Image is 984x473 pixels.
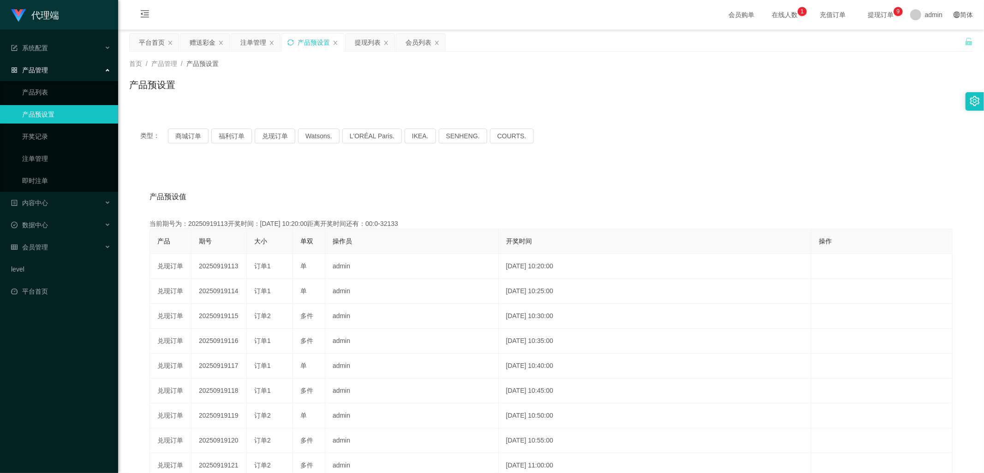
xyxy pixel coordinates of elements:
[150,354,191,378] td: 兑现订单
[325,254,499,279] td: admin
[22,105,111,124] a: 产品预设置
[499,354,812,378] td: [DATE] 10:40:00
[300,437,313,444] span: 多件
[499,304,812,329] td: [DATE] 10:30:00
[11,222,18,228] i: 图标: check-circle-o
[355,34,381,51] div: 提现列表
[255,129,295,143] button: 兑现订单
[383,40,389,46] i: 图标: close
[254,287,271,295] span: 订单1
[499,254,812,279] td: [DATE] 10:20:00
[149,219,953,229] div: 当前期号为：20250919113开奖时间：[DATE] 10:20:00距离开奖时间还有：00:0-32133
[406,34,431,51] div: 会员列表
[300,412,307,419] span: 单
[499,403,812,428] td: [DATE] 10:50:00
[150,428,191,453] td: 兑现订单
[191,403,247,428] td: 20250919119
[22,127,111,146] a: 开奖记录
[798,7,807,16] sup: 1
[11,45,18,51] i: 图标: form
[300,312,313,319] span: 多件
[298,129,340,143] button: Watsons.
[22,171,111,190] a: 即时注单
[22,83,111,101] a: 产品列表
[254,262,271,270] span: 订单1
[254,437,271,444] span: 订单2
[11,243,48,251] span: 会员管理
[254,362,271,369] span: 订单1
[439,129,487,143] button: SENHENG.
[300,237,313,245] span: 单双
[191,254,247,279] td: 20250919113
[150,279,191,304] td: 兑现订单
[157,237,170,245] span: 产品
[434,40,440,46] i: 图标: close
[287,39,294,46] i: 图标: sync
[333,40,338,46] i: 图标: close
[11,67,18,73] i: 图标: appstore-o
[325,378,499,403] td: admin
[211,129,252,143] button: 福利订单
[181,60,183,67] span: /
[254,387,271,394] span: 订单1
[191,428,247,453] td: 20250919120
[150,304,191,329] td: 兑现订单
[499,428,812,453] td: [DATE] 10:55:00
[191,279,247,304] td: 20250919114
[254,337,271,344] span: 订单1
[333,237,352,245] span: 操作员
[167,40,173,46] i: 图标: close
[970,96,980,106] i: 图标: setting
[325,354,499,378] td: admin
[894,7,903,16] sup: 9
[11,11,59,18] a: 代理端
[11,66,48,74] span: 产品管理
[191,304,247,329] td: 20250919115
[499,378,812,403] td: [DATE] 10:45:00
[140,129,168,143] span: 类型：
[168,129,209,143] button: 商城订单
[300,461,313,469] span: 多件
[191,378,247,403] td: 20250919118
[146,60,148,67] span: /
[22,149,111,168] a: 注单管理
[139,34,165,51] div: 平台首页
[300,337,313,344] span: 多件
[499,329,812,354] td: [DATE] 10:35:00
[300,362,307,369] span: 单
[129,78,175,92] h1: 产品预设置
[325,428,499,453] td: admin
[254,237,267,245] span: 大小
[801,7,804,16] p: 1
[767,12,802,18] span: 在线人数
[490,129,534,143] button: COURTS.
[897,7,900,16] p: 9
[254,461,271,469] span: 订单2
[11,260,111,278] a: level
[819,237,832,245] span: 操作
[11,221,48,229] span: 数据中心
[129,60,142,67] span: 首页
[11,244,18,250] i: 图标: table
[325,329,499,354] td: admin
[151,60,177,67] span: 产品管理
[240,34,266,51] div: 注单管理
[300,262,307,270] span: 单
[269,40,274,46] i: 图标: close
[405,129,436,143] button: IKEA.
[11,200,18,206] i: 图标: profile
[499,279,812,304] td: [DATE] 10:25:00
[300,387,313,394] span: 多件
[150,403,191,428] td: 兑现订单
[863,12,898,18] span: 提现订单
[300,287,307,295] span: 单
[186,60,219,67] span: 产品预设置
[965,37,973,46] i: 图标: unlock
[149,191,186,202] span: 产品预设值
[191,354,247,378] td: 20250919117
[150,254,191,279] td: 兑现订单
[254,312,271,319] span: 订单2
[129,0,161,30] i: 图标: menu-fold
[190,34,215,51] div: 赠送彩金
[506,237,532,245] span: 开奖时间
